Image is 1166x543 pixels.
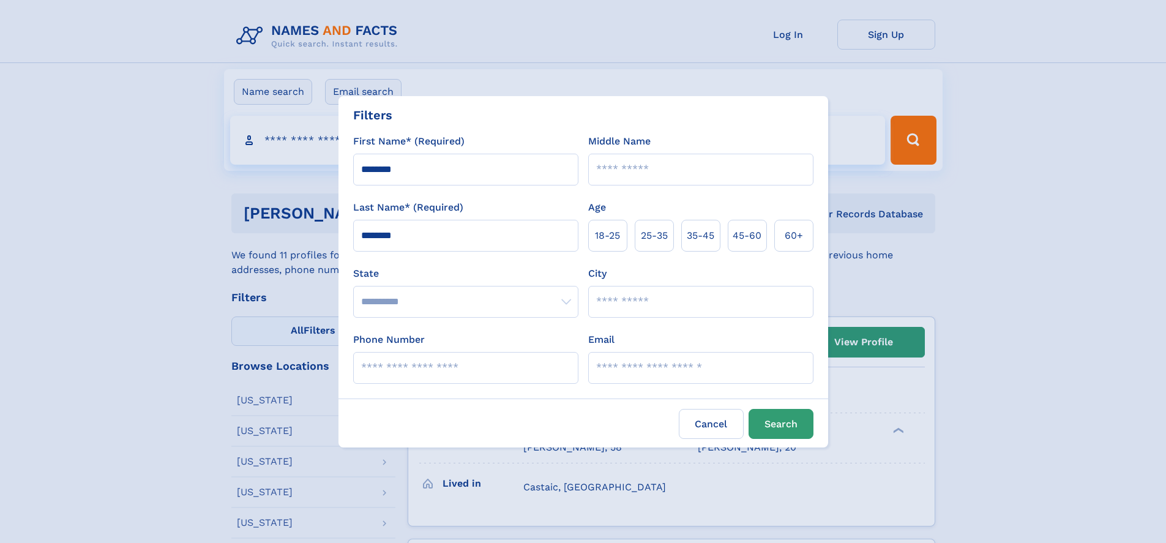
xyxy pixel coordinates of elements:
[353,134,465,149] label: First Name* (Required)
[588,134,651,149] label: Middle Name
[588,200,606,215] label: Age
[733,228,761,243] span: 45‑60
[353,200,463,215] label: Last Name* (Required)
[595,228,620,243] span: 18‑25
[785,228,803,243] span: 60+
[353,332,425,347] label: Phone Number
[353,266,578,281] label: State
[679,409,744,439] label: Cancel
[749,409,813,439] button: Search
[687,228,714,243] span: 35‑45
[641,228,668,243] span: 25‑35
[588,266,607,281] label: City
[353,106,392,124] div: Filters
[588,332,615,347] label: Email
